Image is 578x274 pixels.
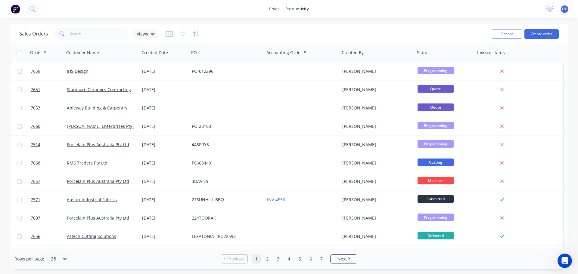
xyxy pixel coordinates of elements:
span: Programming [418,122,454,129]
a: IHS Design [67,68,89,74]
div: [DATE] [142,215,187,221]
h1: Sales Orders [19,31,48,37]
div: Created By [342,50,364,56]
a: 7655 [31,246,67,264]
a: 7657 [31,172,67,190]
div: [DATE] [142,68,187,74]
a: Previous page [221,256,247,262]
div: PO-03449 [192,160,259,166]
a: Next page [331,256,357,262]
span: Programming [418,214,454,221]
a: INV-4556 [267,197,285,202]
div: Invoice status [477,50,505,56]
div: Created Date [141,50,168,56]
a: Stanmore Ceramics Contracting [67,87,131,92]
div: Status [417,50,430,56]
a: Austex Industrial Fabrics [67,197,117,202]
a: Page 2 [263,254,272,263]
div: 3DAVIES [192,178,259,184]
span: 7656 [31,233,40,239]
div: [PERSON_NAME] [342,160,409,166]
a: Page 4 [284,254,294,263]
a: Porcelain Plus Australia Pty Ltd [67,142,129,147]
a: Page 5 [295,254,304,263]
span: Programming [418,140,454,148]
div: [DATE] [142,142,187,148]
div: [PERSON_NAME] [342,233,409,239]
a: Page 3 [274,254,283,263]
div: [DATE] [142,178,187,184]
div: PO-28103 [192,123,259,129]
div: [PERSON_NAME] [342,215,409,221]
a: 7658 [31,154,67,172]
span: Rows per page [14,256,44,262]
div: [PERSON_NAME] [342,197,409,203]
div: 27SUNHILL-BBQ [192,197,259,203]
div: [DATE] [142,160,187,166]
span: 7607 [31,215,40,221]
div: Order # [30,50,46,56]
div: LEXATONIA - PO22593 [192,233,259,239]
div: [DATE] [142,105,187,111]
span: 7514 [31,142,40,148]
a: 7656 [31,227,67,245]
a: Porcelain Plus Australia Pty Ltd [67,215,129,221]
span: 7651 [31,87,40,93]
div: 224TOORAK [192,215,259,221]
span: Delivered [418,232,454,239]
span: Quote [418,85,454,93]
div: Customer Name [66,50,99,56]
a: 7607 [31,209,67,227]
span: Measure [418,177,454,184]
a: [PERSON_NAME] Enterprises Pty Ltd [67,123,140,129]
a: 7514 [31,136,67,154]
ul: Pagination [218,254,360,263]
span: Views [137,31,148,37]
div: productivity [283,5,312,14]
a: 7651 [31,81,67,99]
a: 7659 [31,62,67,80]
div: PO # [191,50,201,56]
button: Options [492,29,522,39]
div: [PERSON_NAME] [342,87,409,93]
span: Programming [418,67,454,74]
div: Accounting Order # [266,50,306,56]
span: 7653 [31,105,40,111]
a: Page 7 [317,254,326,263]
div: PO-012296 [192,68,259,74]
span: Quote [418,103,454,111]
span: 7571 [31,197,40,203]
button: Create order [524,29,559,39]
div: [PERSON_NAME] [342,142,409,148]
a: 7571 [31,191,67,209]
span: HH [562,6,567,12]
span: Cutting [418,159,454,166]
div: 44SPRYS [192,142,259,148]
span: 7657 [31,178,40,184]
div: [DATE] [142,197,187,203]
img: Factory [11,5,20,14]
span: Previous [227,256,244,262]
div: [DATE] [142,233,187,239]
div: [PERSON_NAME] [342,178,409,184]
span: Next [337,256,347,262]
div: sales [266,5,283,14]
a: RMS Traders Pty Ltd [67,160,107,166]
div: [PERSON_NAME] [342,105,409,111]
span: Submitted [418,195,454,203]
a: Page 1 is your current page [252,254,261,263]
div: [DATE] [142,123,187,129]
div: [PERSON_NAME] [342,123,409,129]
a: Ableway Building & Carpentry [67,105,127,111]
a: Aztech Cutting Solutions [67,233,116,239]
span: 7660 [31,123,40,129]
div: [PERSON_NAME] [342,68,409,74]
div: [DATE] [142,87,187,93]
a: Page 6 [306,254,315,263]
a: Porcelain Plus Australia Pty Ltd [67,178,129,184]
span: 7659 [31,68,40,74]
a: 7653 [31,99,67,117]
a: 7660 [31,117,67,135]
span: 7658 [31,160,40,166]
input: Search... [70,28,129,40]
